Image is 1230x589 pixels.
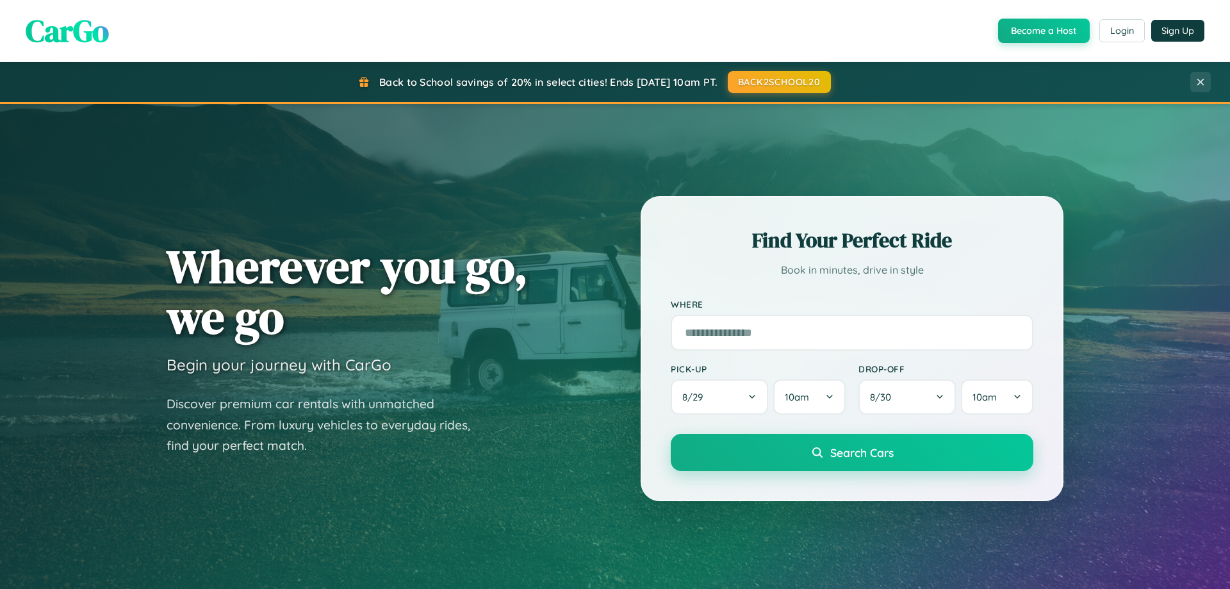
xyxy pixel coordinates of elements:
label: Pick-up [671,363,846,374]
span: 10am [785,391,809,403]
span: 10am [972,391,997,403]
h2: Find Your Perfect Ride [671,226,1033,254]
button: Become a Host [998,19,1090,43]
p: Discover premium car rentals with unmatched convenience. From luxury vehicles to everyday rides, ... [167,394,487,456]
button: 10am [773,379,846,415]
button: 10am [961,379,1033,415]
span: CarGo [26,10,109,52]
span: 8 / 29 [682,391,709,403]
button: 8/29 [671,379,768,415]
span: Search Cars [830,445,894,460]
span: Back to School savings of 20% in select cities! Ends [DATE] 10am PT. [379,76,717,88]
button: Sign Up [1151,20,1204,42]
button: 8/30 [858,379,956,415]
span: 8 / 30 [870,391,898,403]
button: Login [1099,19,1145,42]
h1: Wherever you go, we go [167,241,528,342]
label: Where [671,299,1033,310]
button: Search Cars [671,434,1033,471]
label: Drop-off [858,363,1033,374]
button: BACK2SCHOOL20 [728,71,831,93]
h3: Begin your journey with CarGo [167,355,391,374]
p: Book in minutes, drive in style [671,261,1033,279]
